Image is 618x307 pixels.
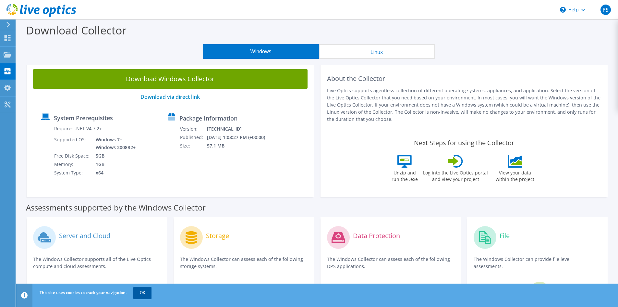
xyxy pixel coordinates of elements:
[319,44,435,59] button: Linux
[33,283,64,289] strong: Optical Prime
[133,287,151,299] a: OK
[91,135,137,152] td: Windows 7+ Windows 2008R2+
[54,160,91,169] td: Memory:
[33,69,308,89] a: Download Windows Collector
[180,256,308,270] p: The Windows Collector can assess each of the following storage systems.
[54,135,91,152] td: Supported OS:
[91,169,137,177] td: x64
[54,152,91,160] td: Free Disk Space:
[207,142,274,150] td: 57.1 MB
[474,283,528,289] strong: Dossier File Assessment
[327,256,454,270] p: The Windows Collector can assess each of the following DPS applications.
[207,133,274,142] td: [DATE] 1:08:27 PM (+00:00)
[54,169,91,177] td: System Type:
[560,7,566,13] svg: \n
[26,23,127,38] label: Download Collector
[327,87,601,123] p: Live Optics supports agentless collection of different operating systems, appliances, and applica...
[491,168,538,183] label: View your data within the project
[203,44,319,59] button: Windows
[59,233,110,239] label: Server and Cloud
[180,133,207,142] td: Published:
[600,5,611,15] span: PS
[40,290,127,295] span: This site uses cookies to track your navigation.
[500,233,510,239] label: File
[423,168,488,183] label: Log into the Live Optics portal and view your project
[327,283,345,289] strong: Avamar
[180,283,209,289] strong: Clariion/VNX
[474,256,601,270] p: The Windows Collector can provide file level assessments.
[140,93,200,100] a: Download via direct link
[26,204,206,211] label: Assessments supported by the Windows Collector
[180,142,207,150] td: Size:
[91,160,137,169] td: 1GB
[207,125,274,133] td: [TECHNICAL_ID]
[91,152,137,160] td: 5GB
[206,233,229,239] label: Storage
[353,233,400,239] label: Data Protection
[414,139,514,147] label: Next Steps for using the Collector
[180,125,207,133] td: Version:
[327,75,601,83] h2: About the Collector
[54,115,113,121] label: System Prerequisites
[54,125,102,132] label: Requires .NET V4.7.2+
[33,256,161,270] p: The Windows Collector supports all of the Live Optics compute and cloud assessments.
[390,168,419,183] label: Unzip and run the .exe
[179,115,237,122] label: Package Information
